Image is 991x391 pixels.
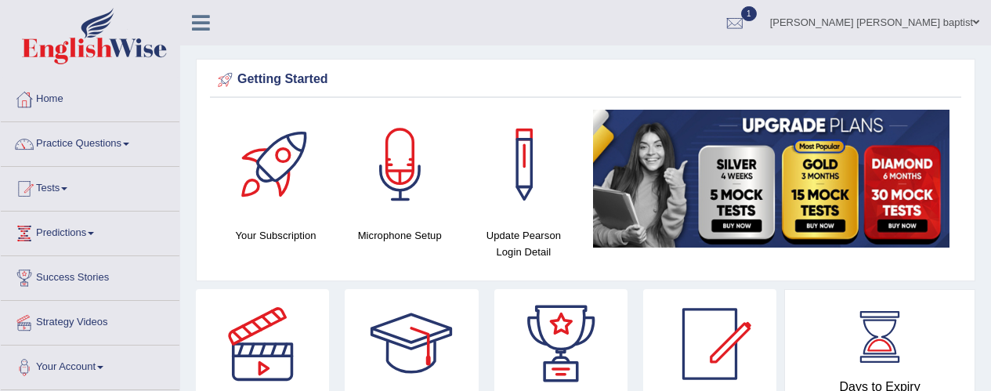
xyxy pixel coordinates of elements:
img: small5.jpg [593,110,949,248]
a: Practice Questions [1,122,179,161]
h4: Microphone Setup [345,227,454,244]
a: Home [1,78,179,117]
a: Success Stories [1,256,179,295]
a: Tests [1,167,179,206]
h4: Update Pearson Login Detail [469,227,577,260]
a: Your Account [1,346,179,385]
span: 1 [741,6,757,21]
a: Strategy Videos [1,301,179,340]
div: Getting Started [214,68,957,92]
a: Predictions [1,212,179,251]
h4: Your Subscription [222,227,330,244]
